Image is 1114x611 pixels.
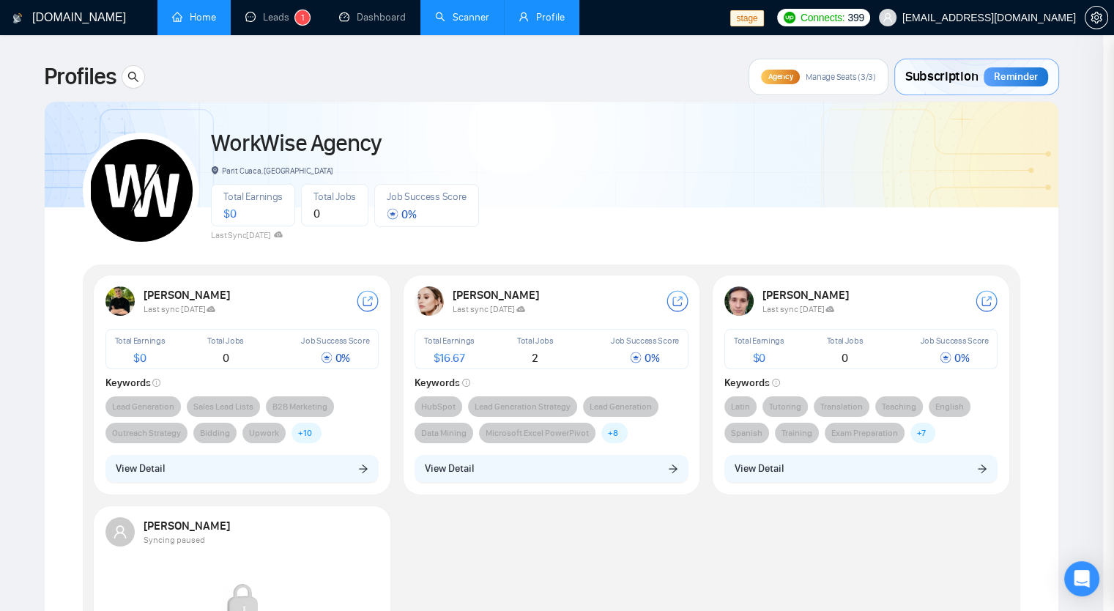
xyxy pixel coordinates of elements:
span: stage [730,10,763,26]
a: searchScanner [435,11,489,23]
a: dashboardDashboard [339,11,406,23]
div: Open Intercom Messenger [1064,561,1099,596]
a: homeHome [172,11,216,23]
span: user [519,12,529,22]
button: setting [1085,6,1108,29]
span: user [883,12,893,23]
span: setting [1085,12,1107,23]
img: logo [12,7,23,30]
span: Profile [536,11,565,23]
a: messageLeads1 [245,11,310,23]
span: Connects: [801,10,844,26]
a: setting [1085,12,1108,23]
img: upwork-logo.png [784,12,795,23]
span: 399 [847,10,864,26]
span: 1 [301,12,305,23]
sup: 1 [295,10,310,25]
